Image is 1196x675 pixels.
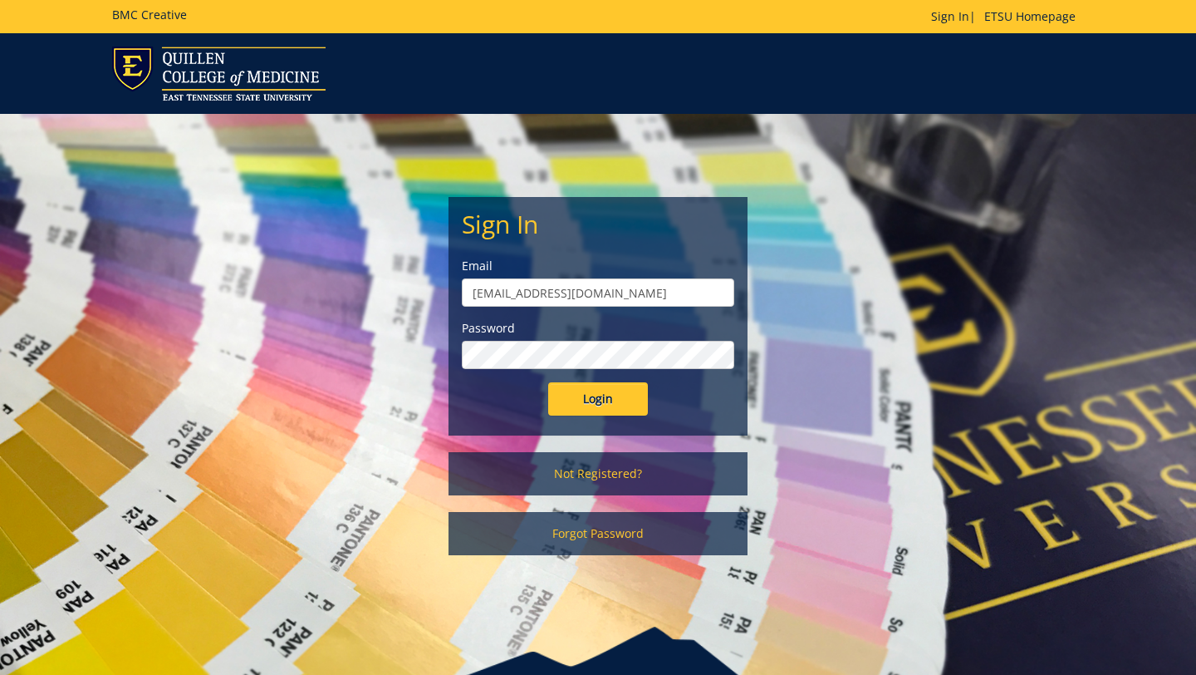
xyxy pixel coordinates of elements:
[931,8,969,24] a: Sign In
[931,8,1084,25] p: |
[112,47,326,101] img: ETSU logo
[112,8,187,21] h5: BMC Creative
[448,452,747,495] a: Not Registered?
[462,320,734,337] label: Password
[448,512,747,555] a: Forgot Password
[976,8,1084,24] a: ETSU Homepage
[462,258,734,274] label: Email
[462,210,734,238] h2: Sign In
[548,382,648,416] input: Login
